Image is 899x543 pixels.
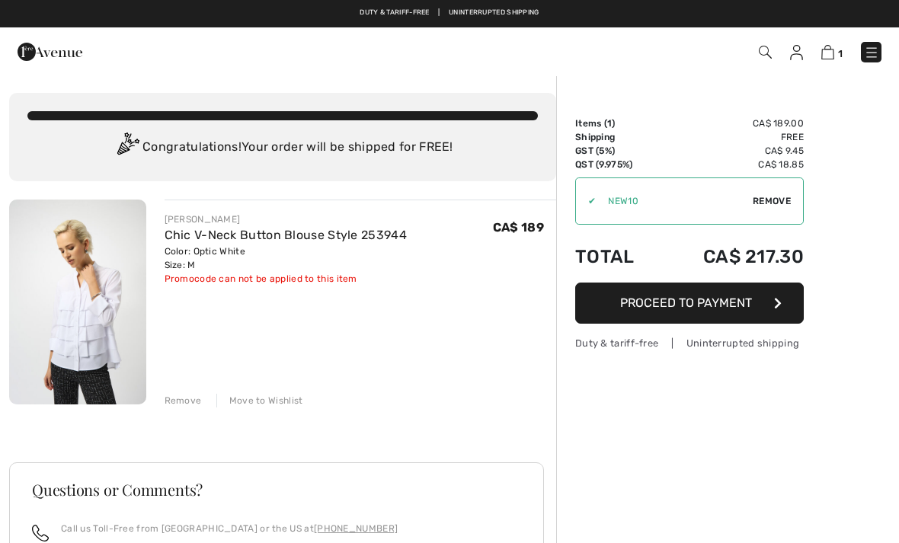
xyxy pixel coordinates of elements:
td: Items ( ) [575,117,660,130]
td: CA$ 9.45 [660,144,804,158]
div: Promocode can not be applied to this item [165,272,407,286]
input: Promo code [596,178,753,224]
div: Congratulations! Your order will be shipped for FREE! [27,133,538,163]
img: call [32,525,49,541]
a: [PHONE_NUMBER] [314,523,398,534]
p: Call us Toll-Free from [GEOGRAPHIC_DATA] or the US at [61,522,398,535]
div: Color: Optic White Size: M [165,244,407,272]
img: My Info [790,45,803,60]
td: QST (9.975%) [575,158,660,171]
a: 1 [821,43,843,61]
span: 1 [838,48,843,59]
img: Menu [864,45,879,60]
img: Congratulation2.svg [112,133,142,163]
td: Total [575,231,660,283]
td: CA$ 18.85 [660,158,804,171]
div: Remove [165,394,202,407]
span: 1 [607,118,612,129]
span: Remove [753,194,791,208]
div: [PERSON_NAME] [165,212,407,226]
div: ✔ [576,194,596,208]
a: 1ère Avenue [18,43,82,58]
a: Chic V-Neck Button Blouse Style 253944 [165,228,407,242]
div: Move to Wishlist [216,394,303,407]
td: Shipping [575,130,660,144]
img: Shopping Bag [821,45,834,59]
td: Free [660,130,804,144]
span: CA$ 189 [493,220,544,235]
div: Duty & tariff-free | Uninterrupted shipping [575,336,804,350]
span: Proceed to Payment [620,295,752,310]
td: CA$ 189.00 [660,117,804,130]
td: GST (5%) [575,144,660,158]
img: Chic V-Neck Button Blouse Style 253944 [9,200,146,404]
h3: Questions or Comments? [32,482,521,497]
td: CA$ 217.30 [660,231,804,283]
img: 1ère Avenue [18,37,82,67]
button: Proceed to Payment [575,283,804,324]
img: Search [759,46,772,59]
